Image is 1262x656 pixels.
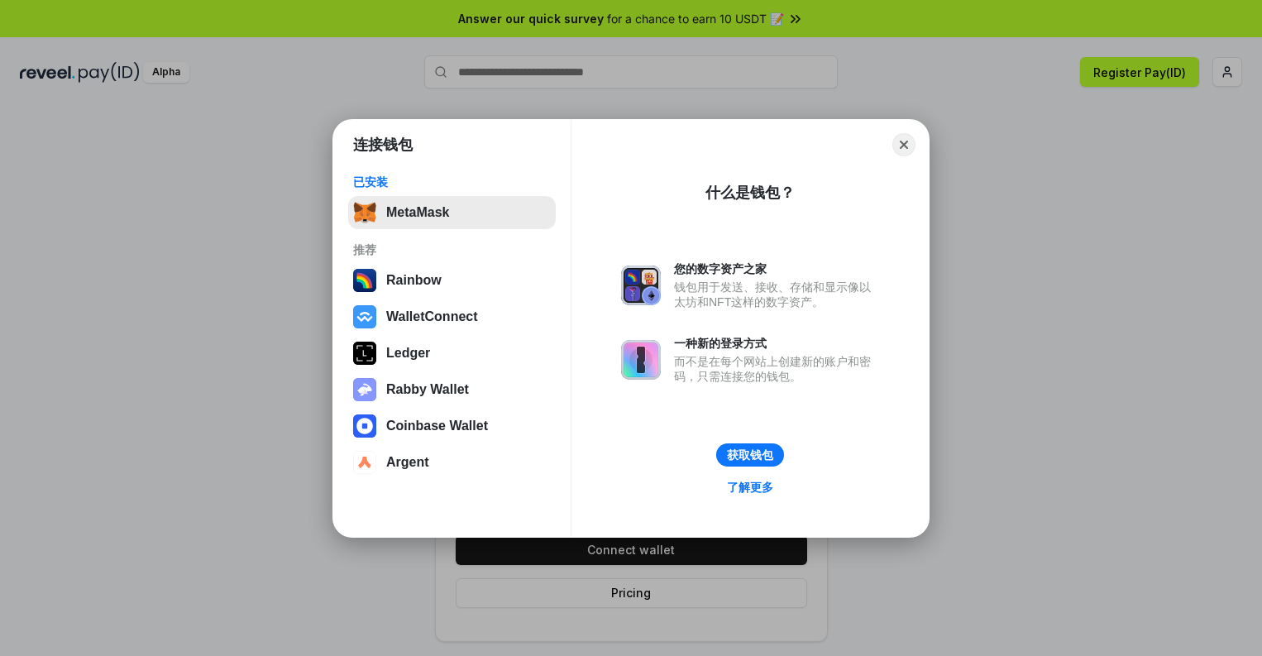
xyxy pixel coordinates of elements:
button: Rainbow [348,264,556,297]
div: 而不是在每个网站上创建新的账户和密码，只需连接您的钱包。 [674,354,879,384]
img: svg+xml,%3Csvg%20xmlns%3D%22http%3A%2F%2Fwww.w3.org%2F2000%2Fsvg%22%20fill%3D%22none%22%20viewBox... [353,378,376,401]
img: svg+xml,%3Csvg%20width%3D%2228%22%20height%3D%2228%22%20viewBox%3D%220%200%2028%2028%22%20fill%3D... [353,414,376,438]
img: svg+xml,%3Csvg%20width%3D%2228%22%20height%3D%2228%22%20viewBox%3D%220%200%2028%2028%22%20fill%3D... [353,451,376,474]
button: Rabby Wallet [348,373,556,406]
h1: 连接钱包 [353,135,413,155]
div: Ledger [386,346,430,361]
div: 钱包用于发送、接收、存储和显示像以太坊和NFT这样的数字资产。 [674,280,879,309]
img: svg+xml,%3Csvg%20width%3D%2228%22%20height%3D%2228%22%20viewBox%3D%220%200%2028%2028%22%20fill%3D... [353,305,376,328]
div: 已安装 [353,175,551,189]
img: svg+xml,%3Csvg%20xmlns%3D%22http%3A%2F%2Fwww.w3.org%2F2000%2Fsvg%22%20width%3D%2228%22%20height%3... [353,342,376,365]
button: Ledger [348,337,556,370]
div: Rabby Wallet [386,382,469,397]
div: WalletConnect [386,309,478,324]
button: MetaMask [348,196,556,229]
button: Argent [348,446,556,479]
div: 一种新的登录方式 [674,336,879,351]
div: Rainbow [386,273,442,288]
button: 获取钱包 [716,443,784,467]
div: 您的数字资产之家 [674,261,879,276]
img: svg+xml,%3Csvg%20xmlns%3D%22http%3A%2F%2Fwww.w3.org%2F2000%2Fsvg%22%20fill%3D%22none%22%20viewBox... [621,340,661,380]
img: svg+xml,%3Csvg%20fill%3D%22none%22%20height%3D%2233%22%20viewBox%3D%220%200%2035%2033%22%20width%... [353,201,376,224]
div: Coinbase Wallet [386,419,488,433]
div: 推荐 [353,242,551,257]
div: 获取钱包 [727,448,773,462]
div: MetaMask [386,205,449,220]
img: svg+xml,%3Csvg%20xmlns%3D%22http%3A%2F%2Fwww.w3.org%2F2000%2Fsvg%22%20fill%3D%22none%22%20viewBox... [621,266,661,305]
button: Close [892,133,915,156]
button: Coinbase Wallet [348,409,556,443]
div: 什么是钱包？ [705,183,795,203]
div: 了解更多 [727,480,773,495]
div: Argent [386,455,429,470]
a: 了解更多 [717,476,783,498]
img: svg+xml,%3Csvg%20width%3D%22120%22%20height%3D%22120%22%20viewBox%3D%220%200%20120%20120%22%20fil... [353,269,376,292]
button: WalletConnect [348,300,556,333]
